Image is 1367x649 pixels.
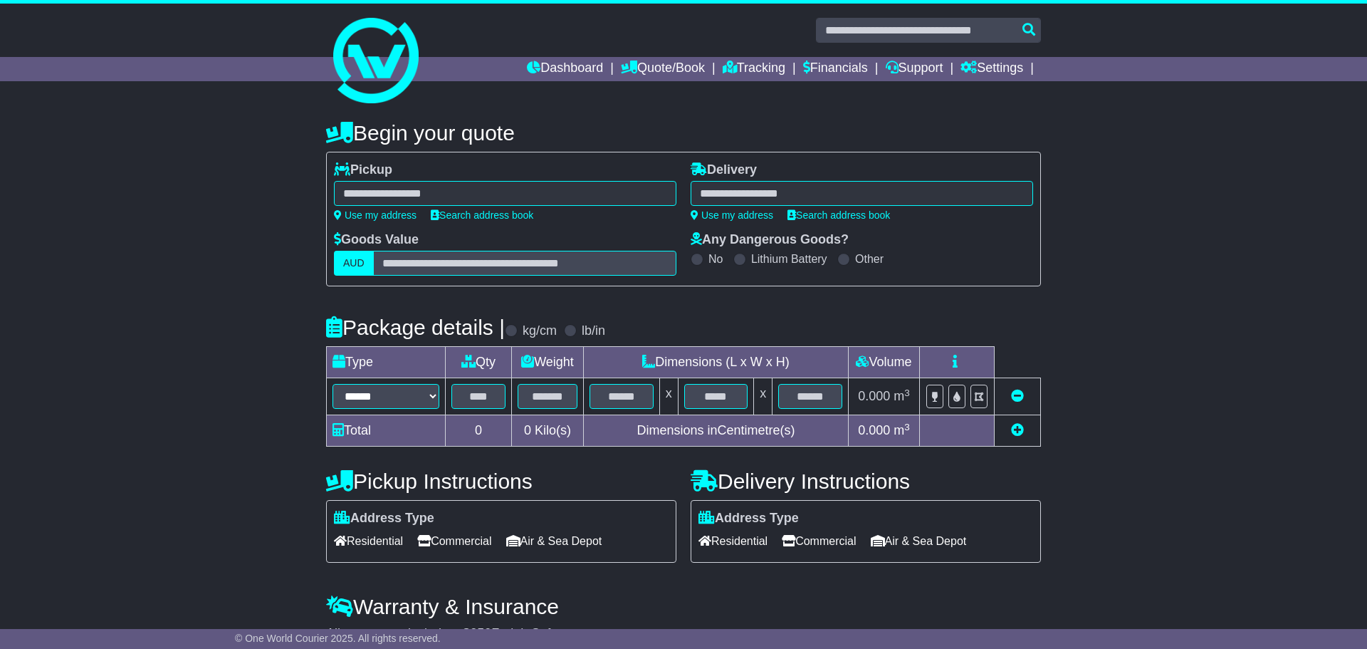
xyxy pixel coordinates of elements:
span: 0 [524,423,531,437]
a: Use my address [334,209,417,221]
a: Support [886,57,943,81]
a: Add new item [1011,423,1024,437]
label: Pickup [334,162,392,178]
td: Weight [512,347,584,378]
label: No [708,252,723,266]
label: kg/cm [523,323,557,339]
label: Any Dangerous Goods? [691,232,849,248]
a: Search address book [787,209,890,221]
a: Tracking [723,57,785,81]
a: Dashboard [527,57,603,81]
span: m [894,389,910,403]
td: Type [327,347,446,378]
span: Air & Sea Depot [506,530,602,552]
label: Address Type [334,511,434,526]
td: x [754,378,772,415]
td: x [659,378,678,415]
td: Kilo(s) [512,415,584,447]
label: Delivery [691,162,757,178]
h4: Pickup Instructions [326,469,676,493]
label: Lithium Battery [751,252,827,266]
span: Residential [334,530,403,552]
h4: Delivery Instructions [691,469,1041,493]
td: Total [327,415,446,447]
td: Volume [848,347,919,378]
h4: Begin your quote [326,121,1041,145]
span: m [894,423,910,437]
h4: Package details | [326,316,505,339]
span: © One World Courier 2025. All rights reserved. [235,633,441,644]
sup: 3 [904,388,910,398]
span: Commercial [417,530,491,552]
span: 250 [470,626,491,640]
a: Use my address [691,209,773,221]
a: Quote/Book [621,57,705,81]
span: Commercial [782,530,856,552]
a: Financials [803,57,868,81]
a: Settings [960,57,1023,81]
a: Search address book [431,209,533,221]
td: 0 [446,415,512,447]
label: lb/in [582,323,605,339]
label: Address Type [698,511,799,526]
span: 0.000 [858,423,890,437]
label: AUD [334,251,374,276]
td: Dimensions (L x W x H) [583,347,848,378]
sup: 3 [904,422,910,432]
label: Goods Value [334,232,419,248]
span: Residential [698,530,768,552]
td: Dimensions in Centimetre(s) [583,415,848,447]
span: 0.000 [858,389,890,403]
a: Remove this item [1011,389,1024,403]
label: Other [855,252,884,266]
div: All our quotes include a $ FreightSafe warranty. [326,626,1041,642]
h4: Warranty & Insurance [326,595,1041,618]
span: Air & Sea Depot [871,530,967,552]
td: Qty [446,347,512,378]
